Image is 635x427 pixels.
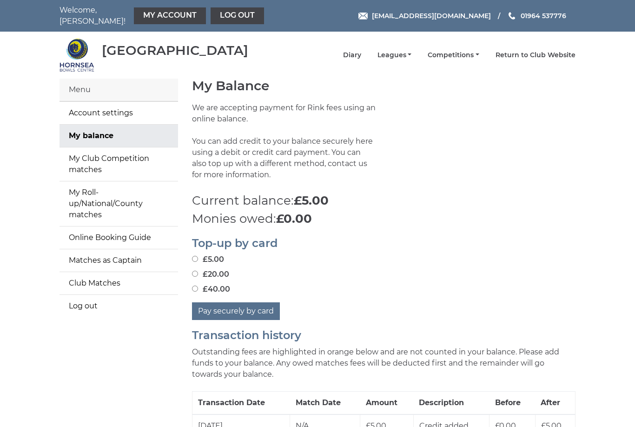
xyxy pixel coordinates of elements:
[102,43,248,58] div: [GEOGRAPHIC_DATA]
[343,51,361,60] a: Diary
[294,193,329,208] strong: £5.00
[428,51,479,60] a: Competitions
[60,5,266,27] nav: Welcome, [PERSON_NAME]!
[192,102,377,192] p: We are accepting payment for Rink fees using an online balance. You can add credit to your balanc...
[60,79,178,101] div: Menu
[60,38,94,73] img: Hornsea Bowls Centre
[60,181,178,226] a: My Roll-up/National/County matches
[60,125,178,147] a: My balance
[192,192,575,210] p: Current balance:
[489,391,536,414] th: Before
[211,7,264,24] a: Log out
[192,79,575,93] h1: My Balance
[358,11,491,21] a: Email [EMAIL_ADDRESS][DOMAIN_NAME]
[60,147,178,181] a: My Club Competition matches
[358,13,368,20] img: Email
[360,391,414,414] th: Amount
[192,256,198,262] input: £5.00
[60,102,178,124] a: Account settings
[192,391,290,414] th: Transaction Date
[192,269,229,280] label: £20.00
[535,391,575,414] th: After
[60,227,178,249] a: Online Booking Guide
[192,302,280,320] button: Pay securely by card
[507,11,566,21] a: Phone us 01964 537776
[276,211,312,226] strong: £0.00
[192,329,575,341] h2: Transaction history
[496,51,575,60] a: Return to Club Website
[521,12,566,20] span: 01964 537776
[134,7,206,24] a: My Account
[372,12,491,20] span: [EMAIL_ADDRESS][DOMAIN_NAME]
[377,51,412,60] a: Leagues
[192,284,230,295] label: £40.00
[290,391,360,414] th: Match Date
[192,347,575,380] p: Outstanding fees are highlighted in orange below and are not counted in your balance. Please add ...
[192,210,575,228] p: Monies owed:
[60,272,178,294] a: Club Matches
[509,12,515,20] img: Phone us
[60,295,178,317] a: Log out
[60,249,178,272] a: Matches as Captain
[413,391,489,414] th: Description
[192,254,224,265] label: £5.00
[192,286,198,292] input: £40.00
[192,271,198,277] input: £20.00
[192,237,575,249] h2: Top-up by card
